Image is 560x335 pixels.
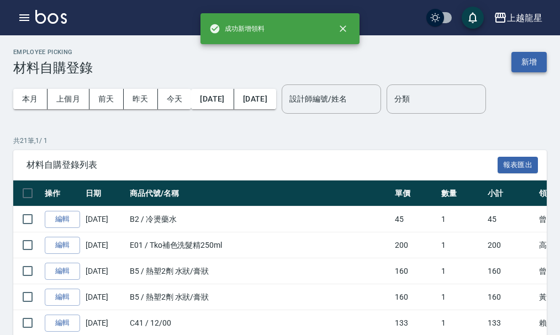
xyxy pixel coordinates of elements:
td: B2 / 冷燙藥水 [127,206,392,232]
button: 上越龍星 [489,7,547,29]
a: 編輯 [45,263,80,280]
td: 1 [439,206,485,232]
td: 1 [439,258,485,284]
p: 共 21 筆, 1 / 1 [13,136,547,146]
button: 上個月 [47,89,89,109]
button: close [331,17,355,41]
a: 編輯 [45,211,80,228]
td: [DATE] [83,258,127,284]
td: 200 [485,232,536,258]
td: [DATE] [83,284,127,310]
th: 單價 [392,180,439,206]
td: [DATE] [83,232,127,258]
div: 上越龍星 [507,11,542,25]
td: 160 [392,258,439,284]
button: save [462,7,484,29]
th: 數量 [439,180,485,206]
button: 今天 [158,89,192,109]
td: 200 [392,232,439,258]
td: 1 [439,284,485,310]
th: 操作 [42,180,83,206]
a: 報表匯出 [498,159,538,169]
td: B5 / 熱塑2劑 水狀/膏狀 [127,258,392,284]
td: 160 [392,284,439,310]
button: 新增 [511,52,547,72]
a: 編輯 [45,289,80,306]
button: 報表匯出 [498,157,538,174]
h3: 材料自購登錄 [13,60,93,76]
h2: Employee Picking [13,49,93,56]
th: 小計 [485,180,536,206]
td: 1 [439,232,485,258]
a: 新增 [511,56,547,67]
span: 成功新增領料 [209,23,265,34]
td: E01 / Tko補色洗髮精250ml [127,232,392,258]
button: 本月 [13,89,47,109]
th: 日期 [83,180,127,206]
th: 商品代號/名稱 [127,180,392,206]
button: [DATE] [191,89,234,109]
button: 昨天 [124,89,158,109]
td: [DATE] [83,206,127,232]
td: B5 / 熱塑2劑 水狀/膏狀 [127,284,392,310]
a: 編輯 [45,237,80,254]
td: 45 [392,206,439,232]
a: 編輯 [45,315,80,332]
td: 45 [485,206,536,232]
span: 材料自購登錄列表 [27,159,498,171]
button: 前天 [89,89,124,109]
td: 160 [485,284,536,310]
img: Logo [35,10,67,24]
button: [DATE] [234,89,276,109]
td: 160 [485,258,536,284]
